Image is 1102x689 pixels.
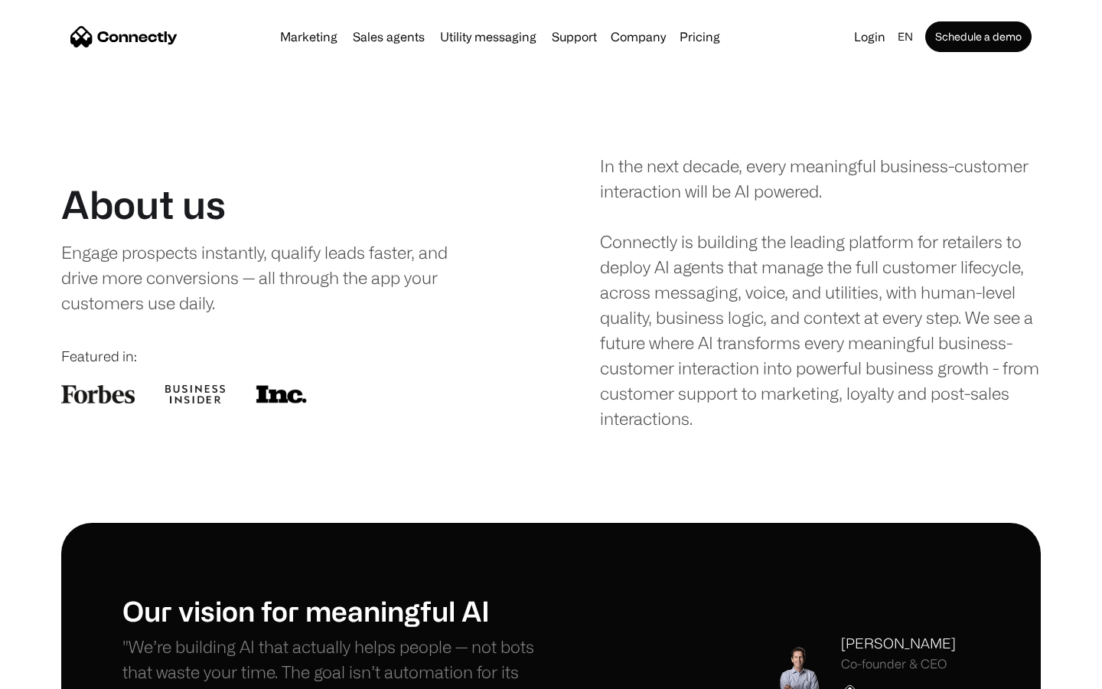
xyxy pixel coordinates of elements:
a: Support [546,31,603,43]
div: Company [611,26,666,47]
div: Featured in: [61,346,502,367]
h1: Our vision for meaningful AI [122,594,551,627]
div: en [898,26,913,47]
ul: Language list [31,662,92,684]
div: [PERSON_NAME] [841,633,956,654]
div: Co-founder & CEO [841,657,956,671]
a: Schedule a demo [925,21,1032,52]
div: Engage prospects instantly, qualify leads faster, and drive more conversions — all through the ap... [61,240,480,315]
a: Pricing [673,31,726,43]
a: Sales agents [347,31,431,43]
a: Utility messaging [434,31,543,43]
h1: About us [61,181,226,227]
a: Login [848,26,892,47]
aside: Language selected: English [15,661,92,684]
a: Marketing [274,31,344,43]
div: In the next decade, every meaningful business-customer interaction will be AI powered. Connectly ... [600,153,1041,431]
